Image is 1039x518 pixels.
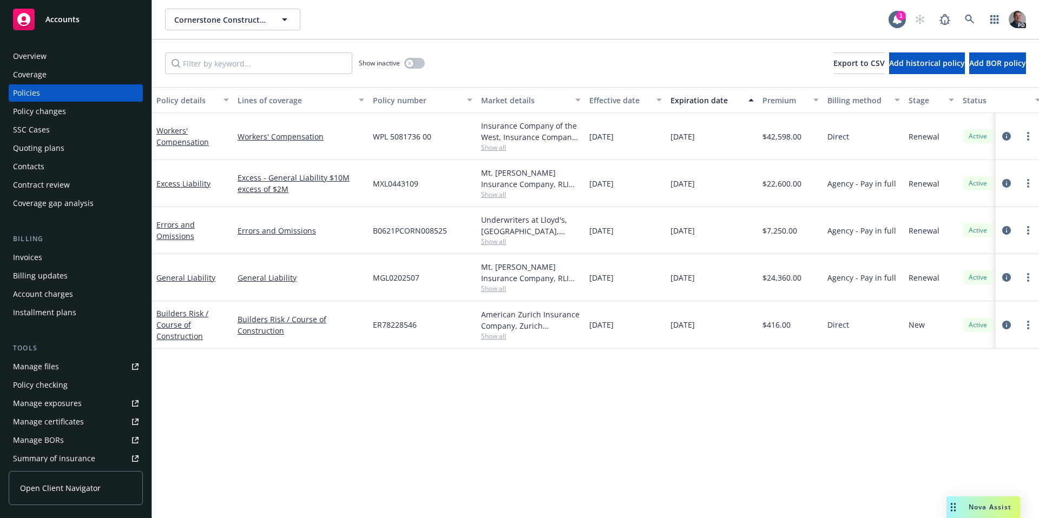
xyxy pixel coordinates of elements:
[9,267,143,284] a: Billing updates
[1000,130,1013,143] a: circleInformation
[589,225,614,236] span: [DATE]
[758,87,823,113] button: Premium
[13,121,50,138] div: SSC Cases
[9,176,143,194] a: Contract review
[827,319,849,330] span: Direct
[156,125,209,147] a: Workers' Compensation
[156,95,217,106] div: Policy details
[156,308,208,341] a: Builders Risk / Course of Construction
[967,131,989,141] span: Active
[827,225,896,236] span: Agency - Pay in full
[9,48,143,65] a: Overview
[238,172,364,195] a: Excess - General Liability $10M excess of $2M
[969,52,1026,74] button: Add BOR policy
[481,120,581,143] div: Insurance Company of the West, Insurance Company of the West (ICW)
[909,178,939,189] span: Renewal
[896,11,906,21] div: 1
[934,9,956,30] a: Report a Bug
[13,450,95,467] div: Summary of insurance
[946,496,960,518] div: Drag to move
[589,319,614,330] span: [DATE]
[889,52,965,74] button: Add historical policy
[373,95,461,106] div: Policy number
[9,304,143,321] a: Installment plans
[670,319,695,330] span: [DATE]
[9,413,143,430] a: Manage certificates
[481,143,581,152] span: Show all
[967,273,989,282] span: Active
[963,95,1029,106] div: Status
[9,450,143,467] a: Summary of insurance
[152,87,233,113] button: Policy details
[9,249,143,266] a: Invoices
[13,358,59,375] div: Manage files
[238,314,364,336] a: Builders Risk / Course of Construction
[762,178,801,189] span: $22,600.00
[359,58,400,68] span: Show inactive
[909,225,939,236] span: Renewal
[909,9,931,30] a: Start snowing
[13,376,68,394] div: Policy checking
[967,225,989,235] span: Active
[1022,177,1035,190] a: more
[238,225,364,236] a: Errors and Omissions
[481,214,581,237] div: Underwriters at Lloyd's, [GEOGRAPHIC_DATA], [PERSON_NAME] of London, CRC Group
[373,319,417,330] span: ER78228546
[481,95,569,106] div: Market details
[481,167,581,190] div: Mt. [PERSON_NAME] Insurance Company, RLI Corp, CRC Group
[589,95,650,106] div: Effective date
[373,131,431,142] span: WPL 5081736 00
[827,95,888,106] div: Billing method
[1000,177,1013,190] a: circleInformation
[13,140,64,157] div: Quoting plans
[984,9,1005,30] a: Switch app
[13,158,44,175] div: Contacts
[233,87,369,113] button: Lines of coverage
[762,319,791,330] span: $416.00
[9,395,143,412] a: Manage exposures
[969,58,1026,68] span: Add BOR policy
[967,320,989,330] span: Active
[1000,224,1013,237] a: circleInformation
[477,87,585,113] button: Market details
[1022,130,1035,143] a: more
[13,285,73,303] div: Account charges
[9,4,143,35] a: Accounts
[9,158,143,175] a: Contacts
[909,319,925,330] span: New
[762,225,797,236] span: $7,250.00
[969,502,1011,512] span: Nova Assist
[1000,318,1013,331] a: circleInformation
[670,131,695,142] span: [DATE]
[946,496,1020,518] button: Nova Assist
[9,234,143,244] div: Billing
[481,331,581,341] span: Show all
[670,95,742,106] div: Expiration date
[666,87,758,113] button: Expiration date
[1000,271,1013,284] a: circleInformation
[9,358,143,375] a: Manage files
[827,272,896,283] span: Agency - Pay in full
[967,178,989,188] span: Active
[238,272,364,283] a: General Liability
[762,95,807,106] div: Premium
[481,237,581,246] span: Show all
[833,58,885,68] span: Export to CSV
[238,95,352,106] div: Lines of coverage
[165,9,300,30] button: Cornerstone Construction Group, Inc.
[762,131,801,142] span: $42,598.00
[827,131,849,142] span: Direct
[373,272,419,283] span: MGL0202507
[959,9,981,30] a: Search
[13,431,64,449] div: Manage BORs
[481,309,581,331] div: American Zurich Insurance Company, Zurich Insurance Group, [GEOGRAPHIC_DATA] Assure/[GEOGRAPHIC_D...
[9,376,143,394] a: Policy checking
[670,225,695,236] span: [DATE]
[13,66,47,83] div: Coverage
[9,103,143,120] a: Policy changes
[373,178,418,189] span: MXL0443109
[889,58,965,68] span: Add historical policy
[585,87,666,113] button: Effective date
[9,195,143,212] a: Coverage gap analysis
[833,52,885,74] button: Export to CSV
